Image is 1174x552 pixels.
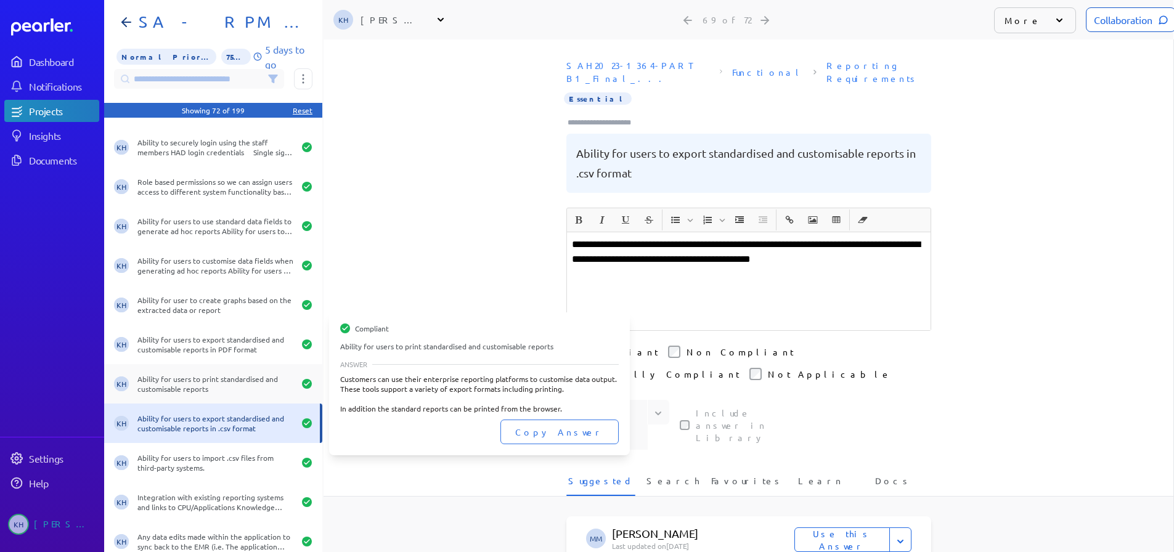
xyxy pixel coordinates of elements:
[696,209,727,230] span: Insert Ordered List
[114,258,129,273] span: Kaye Hocking
[615,209,636,230] button: Underline
[711,474,783,495] span: Favourites
[591,209,613,230] span: Italic
[293,105,312,115] div: Reset
[114,140,129,155] span: Kaye Hocking
[116,49,216,65] span: Priority
[889,527,911,552] button: Expand
[779,209,800,230] button: Insert link
[515,426,604,438] span: Copy Answer
[29,55,98,68] div: Dashboard
[612,541,794,551] p: Last updated on [DATE]
[137,335,294,354] div: Ability for users to export standardised and customisable reports in PDF format
[614,209,637,230] span: Underline
[821,54,936,90] span: Section: Reporting Requirements
[4,51,99,73] a: Dashboard
[182,105,245,115] div: Showing 72 of 199
[852,209,873,230] button: Clear Formatting
[802,209,823,230] button: Insert Image
[768,368,891,380] label: Not Applicable
[728,209,751,230] span: Increase Indent
[638,209,660,230] span: Strike through
[114,298,129,312] span: Kaye Hocking
[114,534,129,549] span: Kaye Hocking
[11,18,99,36] a: Dashboard
[664,209,695,230] span: Insert Unordered List
[137,177,294,197] div: Role based permissions so we can assign users access to different system functionality based on r...
[852,209,874,230] span: Clear Formatting
[729,209,750,230] button: Increase Indent
[1005,14,1041,26] p: More
[137,374,294,394] div: Ability for users to print standardised and customisable reports
[568,474,634,495] span: Suggested
[4,472,99,494] a: Help
[340,374,619,413] div: Customers can use their enterprise reporting platforms to customise data output. These tools supp...
[703,14,751,25] div: 69 of 72
[29,452,98,465] div: Settings
[875,474,911,495] span: Docs
[137,216,294,236] div: Ability for users to use standard data fields to generate ad hoc reports Ability for users to cre...
[34,514,96,535] div: [PERSON_NAME]
[4,509,99,540] a: KH[PERSON_NAME]
[4,100,99,122] a: Projects
[592,209,613,230] button: Italic
[4,149,99,171] a: Documents
[114,179,129,194] span: Kaye Hocking
[576,144,921,183] pre: Ability for users to export standardised and customisable reports in .csv format
[696,407,801,444] label: This checkbox controls whether your answer will be included in the Answer Library for future use
[4,447,99,469] a: Settings
[752,209,774,230] span: Decrease Indent
[340,360,367,368] span: ANSWER
[687,346,794,358] label: Non Compliant
[500,420,619,444] button: Copy Answer
[265,42,312,71] p: 5 days to go
[697,209,718,230] button: Insert Ordered List
[665,209,686,230] button: Insert Unordered List
[137,413,294,433] div: Ability for users to export standardised and customisable reports in .csv format
[568,209,590,230] span: Bold
[638,209,659,230] button: Strike through
[29,154,98,166] div: Documents
[114,495,129,509] span: Kaye Hocking
[137,492,294,512] div: Integration with existing reporting systems and links to CPU/Applications Knowledge Management te...
[137,295,294,315] div: Ability for user to create graphs based on the extracted data or report
[29,80,98,92] div: Notifications
[134,12,303,32] h1: SA - RPM - Part B1
[727,61,809,84] span: Sheet: Functional
[798,474,843,495] span: Learn
[137,137,294,157] div: Ability to securely login using the staff members HAD login credentials Single sign on via Azure ...
[561,54,715,90] span: Document: SAH2023-1364-PART B1_Final_Alcidion response.xlsx
[29,105,98,117] div: Projects
[137,532,294,551] div: Any data edits made within the application to sync back to the EMR (i.e. The application should a...
[137,453,294,473] div: Ability for users to import .csv files from third-party systems.
[778,209,801,230] span: Insert link
[826,209,847,230] button: Insert table
[114,455,129,470] span: Kaye Hocking
[4,124,99,147] a: Insights
[564,92,632,105] span: Importance Essential
[114,416,129,431] span: Kaye Hocking
[794,527,890,552] button: Use this Answer
[137,256,294,275] div: Ability for users to customise data fields when generating ad hoc reports Ability for users to ou...
[4,75,99,97] a: Notifications
[29,477,98,489] div: Help
[585,368,740,380] label: Partially Compliant
[566,116,643,129] input: Type here to add tags
[568,209,589,230] button: Bold
[612,526,794,541] p: [PERSON_NAME]
[646,474,699,495] span: Search
[114,337,129,352] span: Kaye Hocking
[355,323,389,333] span: Compliant
[114,376,129,391] span: Kaye Hocking
[333,10,353,30] span: Kaye Hocking
[586,529,606,548] span: Michelle Manuel
[8,514,29,535] span: Kaye Hocking
[340,341,619,351] div: Ability for users to print standardised and customisable reports
[825,209,847,230] span: Insert table
[114,219,129,233] span: Kaye Hocking
[680,420,690,430] input: This checkbox controls whether your answer will be included in the Answer Library for future use
[361,14,422,26] div: [PERSON_NAME]
[29,129,98,142] div: Insights
[221,49,251,65] span: 75% of Questions Completed
[802,209,824,230] span: Insert Image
